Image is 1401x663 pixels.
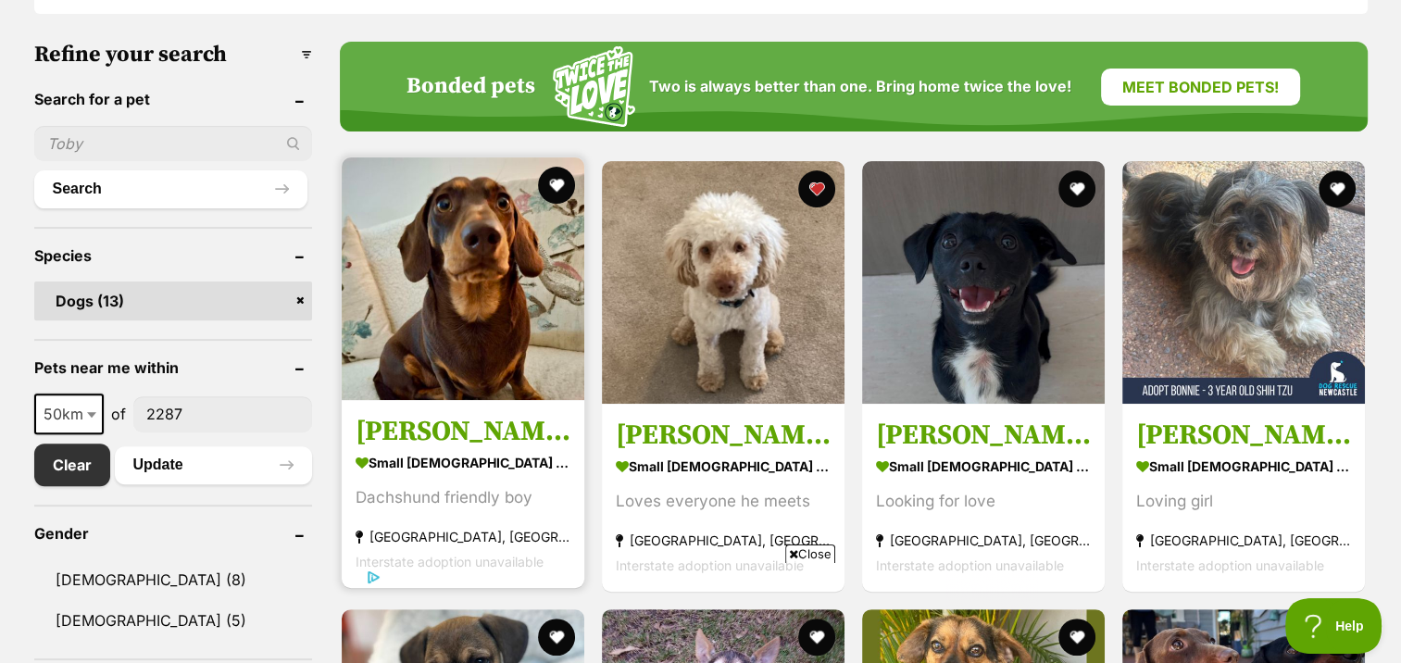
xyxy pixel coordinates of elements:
strong: [GEOGRAPHIC_DATA], [GEOGRAPHIC_DATA] [876,528,1091,553]
h3: [PERSON_NAME] - [DEMOGRAPHIC_DATA] Shih Tzu [1136,418,1351,453]
div: Looking for love [876,489,1091,514]
div: Dachshund friendly boy [356,485,570,510]
strong: [GEOGRAPHIC_DATA], [GEOGRAPHIC_DATA] [1136,528,1351,553]
span: Interstate adoption unavailable [616,557,804,573]
button: favourite [1058,170,1095,207]
header: Gender [34,525,312,542]
a: Meet bonded pets! [1101,69,1300,106]
div: Loving girl [1136,489,1351,514]
button: favourite [1320,170,1357,207]
a: [DEMOGRAPHIC_DATA] (5) [34,601,312,640]
input: postcode [133,396,312,432]
strong: small [DEMOGRAPHIC_DATA] Dog [1136,453,1351,480]
header: Search for a pet [34,91,312,107]
span: Close [785,544,835,563]
button: favourite [798,170,835,207]
a: [PERSON_NAME] small [DEMOGRAPHIC_DATA] Dog Loves everyone he meets [GEOGRAPHIC_DATA], [GEOGRAPHIC... [602,404,844,592]
img: Squiggle [553,46,635,127]
button: favourite [1058,619,1095,656]
h4: Bonded pets [407,74,535,100]
h3: Refine your search [34,42,312,68]
button: favourite [538,167,575,204]
input: Toby [34,126,312,161]
span: of [111,403,126,425]
strong: small [DEMOGRAPHIC_DATA] Dog [356,449,570,476]
img: Bonnie - 3 Year Old Shih Tzu - Shih Tzu Dog [1122,161,1365,404]
h3: [PERSON_NAME] [356,414,570,449]
a: [DEMOGRAPHIC_DATA] (8) [34,560,312,599]
header: Species [34,247,312,264]
div: Loves everyone he meets [616,489,831,514]
strong: small [DEMOGRAPHIC_DATA] Dog [616,453,831,480]
a: Dogs (13) [34,281,312,320]
iframe: Help Scout Beacon - Open [1285,598,1382,654]
h3: [PERSON_NAME] [616,418,831,453]
img: Johnson - Chihuahua Dog [862,161,1105,404]
strong: [GEOGRAPHIC_DATA], [GEOGRAPHIC_DATA] [356,524,570,549]
a: Clear [34,444,110,486]
img: Georgie - Poodle (Miniature) Dog [602,161,844,404]
span: Interstate adoption unavailable [876,557,1064,573]
span: 50km [36,401,102,427]
img: Gilbert - Dachshund (Miniature Smooth Haired) Dog [342,157,584,400]
a: [PERSON_NAME] small [DEMOGRAPHIC_DATA] Dog Looking for love [GEOGRAPHIC_DATA], [GEOGRAPHIC_DATA] ... [862,404,1105,592]
span: 50km [34,394,104,434]
span: Interstate adoption unavailable [1136,557,1324,573]
a: [PERSON_NAME] small [DEMOGRAPHIC_DATA] Dog Dachshund friendly boy [GEOGRAPHIC_DATA], [GEOGRAPHIC_... [342,400,584,588]
iframe: Advertisement [364,570,1038,654]
a: [PERSON_NAME] - [DEMOGRAPHIC_DATA] Shih Tzu small [DEMOGRAPHIC_DATA] Dog Loving girl [GEOGRAPHIC_... [1122,404,1365,592]
span: Two is always better than one. Bring home twice the love! [649,78,1071,95]
button: favourite [1320,619,1357,656]
header: Pets near me within [34,359,312,376]
span: Interstate adoption unavailable [356,554,544,569]
button: Update [115,446,312,483]
button: Search [34,170,307,207]
h3: [PERSON_NAME] [876,418,1091,453]
strong: small [DEMOGRAPHIC_DATA] Dog [876,453,1091,480]
strong: [GEOGRAPHIC_DATA], [GEOGRAPHIC_DATA] [616,528,831,553]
